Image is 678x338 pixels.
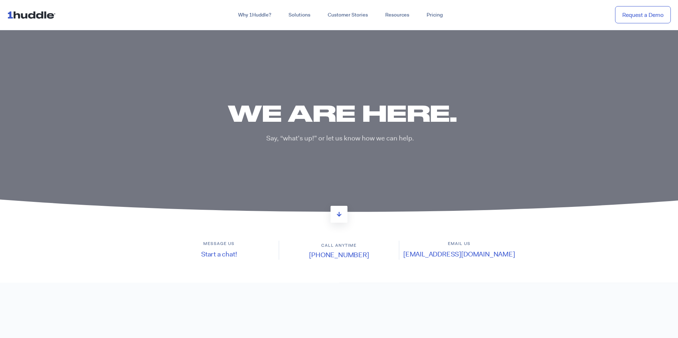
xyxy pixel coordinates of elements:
[159,134,521,143] p: Say, “what’s up!” or let us know how we can help.
[159,241,279,247] h6: Message us
[399,241,519,247] h6: Email us
[201,250,237,259] a: Start a chat!
[615,6,671,24] a: Request a Demo
[418,9,451,22] a: Pricing
[377,9,418,22] a: Resources
[159,98,526,128] h1: We are here.
[309,250,369,259] a: [PHONE_NUMBER]
[319,9,377,22] a: Customer Stories
[280,9,319,22] a: Solutions
[403,250,515,259] a: [EMAIL_ADDRESS][DOMAIN_NAME]
[279,242,399,249] h6: Call anytime
[7,8,59,22] img: ...
[229,9,280,22] a: Why 1Huddle?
